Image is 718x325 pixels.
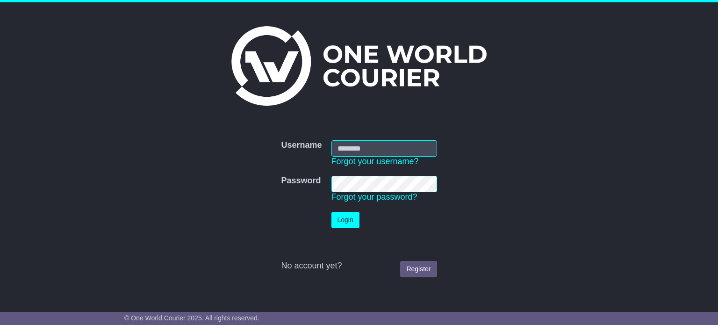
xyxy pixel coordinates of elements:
[281,140,322,151] label: Username
[400,261,437,277] a: Register
[124,314,259,322] span: © One World Courier 2025. All rights reserved.
[231,26,487,106] img: One World
[281,176,321,186] label: Password
[331,192,417,202] a: Forgot your password?
[281,261,437,271] div: No account yet?
[331,157,419,166] a: Forgot your username?
[331,212,359,228] button: Login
